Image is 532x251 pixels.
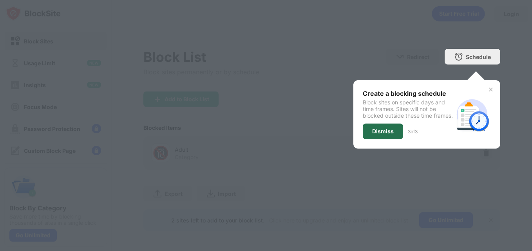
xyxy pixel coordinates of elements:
[363,99,453,119] div: Block sites on specific days and time frames. Sites will not be blocked outside these time frames.
[408,129,418,134] div: 3 of 3
[488,86,494,93] img: x-button.svg
[372,128,394,134] div: Dismiss
[363,90,453,97] div: Create a blocking schedule
[466,54,491,60] div: Schedule
[453,96,491,133] img: schedule.svg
